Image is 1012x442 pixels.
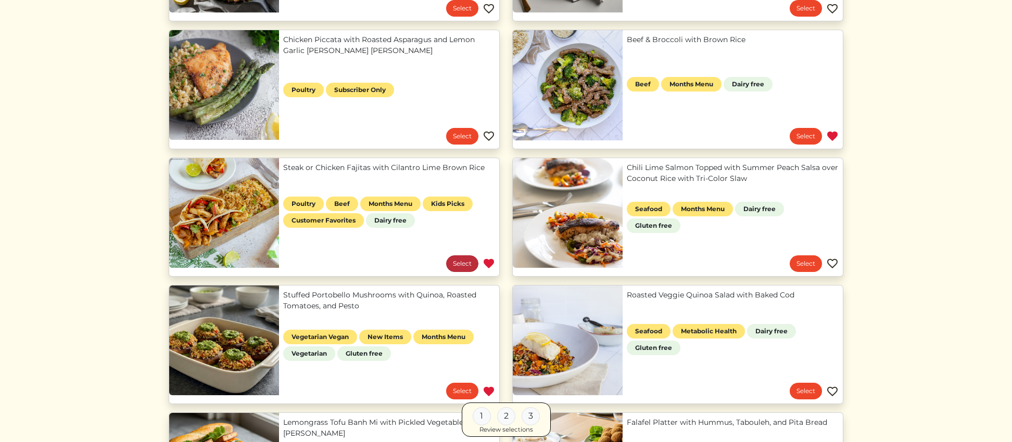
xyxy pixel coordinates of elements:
[790,255,822,272] a: Select
[826,385,839,398] img: Favorite menu item
[826,257,839,270] img: Favorite menu item
[479,425,533,434] div: Review selections
[483,130,495,142] img: Favorite menu item
[483,385,495,398] img: Favorite menu item
[473,407,491,425] div: 1
[627,162,839,184] a: Chili Lime Salmon Topped with Summer Peach Salsa over Coconut Rice with Tri-Color Slaw
[483,3,495,15] img: Favorite menu item
[283,290,495,311] a: Stuffed Portobello Mushrooms with Quinoa, Roasted Tomatoes, and Pesto
[826,3,839,15] img: Favorite menu item
[790,383,822,399] a: Select
[462,402,551,437] a: 1 2 3 Review selections
[446,383,478,399] a: Select
[522,407,540,425] div: 3
[497,407,515,425] div: 2
[483,257,495,270] img: Favorite menu item
[283,417,495,439] a: Lemongrass Tofu Banh Mi with Pickled Vegetables and [PERSON_NAME]
[627,290,839,301] a: Roasted Veggie Quinoa Salad with Baked Cod
[283,34,495,56] a: Chicken Piccata with Roasted Asparagus and Lemon Garlic [PERSON_NAME] [PERSON_NAME]
[826,130,839,142] img: Favorite menu item
[283,162,495,173] a: Steak or Chicken Fajitas with Cilantro Lime Brown Rice
[790,128,822,145] a: Select
[627,34,839,45] a: Beef & Broccoli with Brown Rice
[446,255,478,272] a: Select
[446,128,478,145] a: Select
